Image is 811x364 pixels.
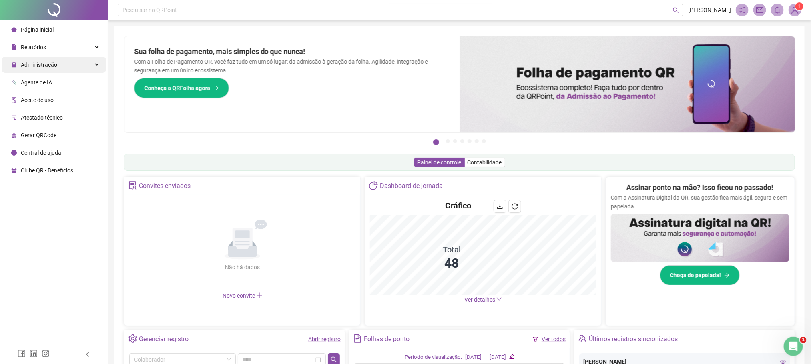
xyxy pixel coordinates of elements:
[21,150,61,156] span: Central de ajuda
[256,292,263,298] span: plus
[542,336,566,342] a: Ver todos
[308,336,341,342] a: Abrir registro
[789,4,801,16] img: 78570
[578,334,587,343] span: team
[405,353,462,362] div: Período de visualização:
[139,332,189,346] div: Gerenciar registro
[11,44,17,50] span: file
[11,27,17,32] span: home
[144,84,210,92] span: Conheça a QRFolha agora
[21,167,73,174] span: Clube QR - Beneficios
[460,36,795,132] img: banner%2F8d14a306-6205-4263-8e5b-06e9a85ad873.png
[533,336,538,342] span: filter
[589,332,678,346] div: Últimos registros sincronizados
[670,271,721,280] span: Chega de papelada!
[611,193,789,211] p: Com a Assinatura Digital da QR, sua gestão fica mais ágil, segura e sem papelada.
[134,46,450,57] h2: Sua folha de pagamento, mais simples do que nunca!
[21,62,57,68] span: Administração
[21,132,56,138] span: Gerar QRCode
[21,44,46,50] span: Relatórios
[206,263,279,272] div: Não há dados
[739,6,746,14] span: notification
[468,159,502,166] span: Contabilidade
[21,97,54,103] span: Aceite de uso
[464,296,502,303] a: Ver detalhes down
[128,181,137,190] span: solution
[21,79,52,86] span: Agente de IA
[134,78,229,98] button: Conheça a QRFolha agora
[21,26,54,33] span: Página inicial
[11,132,17,138] span: qrcode
[223,292,263,299] span: Novo convite
[784,337,803,356] iframe: Intercom live chat
[496,296,502,302] span: down
[468,139,472,143] button: 5
[464,296,495,303] span: Ver detalhes
[485,353,486,362] div: -
[795,2,803,10] sup: Atualize o seu contato no menu Meus Dados
[446,200,472,211] h4: Gráfico
[688,6,731,14] span: [PERSON_NAME]
[128,334,137,343] span: setting
[418,159,462,166] span: Painel de controle
[139,179,191,193] div: Convites enviados
[30,350,38,358] span: linkedin
[660,265,740,285] button: Chega de papelada!
[11,115,17,120] span: solution
[213,85,219,91] span: arrow-right
[134,57,450,75] p: Com a Folha de Pagamento QR, você faz tudo em um só lugar: da admissão à geração da folha. Agilid...
[11,97,17,103] span: audit
[724,272,730,278] span: arrow-right
[497,203,503,210] span: download
[490,353,506,362] div: [DATE]
[21,114,63,121] span: Atestado técnico
[673,7,679,13] span: search
[798,4,801,9] span: 1
[364,332,410,346] div: Folhas de ponto
[433,139,439,145] button: 1
[11,168,17,173] span: gift
[626,182,773,193] h2: Assinar ponto na mão? Isso ficou no passado!
[509,354,514,359] span: edit
[42,350,50,358] span: instagram
[756,6,763,14] span: mail
[460,139,464,143] button: 4
[380,179,443,193] div: Dashboard de jornada
[18,350,26,358] span: facebook
[369,181,377,190] span: pie-chart
[11,62,17,68] span: lock
[475,139,479,143] button: 6
[482,139,486,143] button: 7
[611,214,789,262] img: banner%2F02c71560-61a6-44d4-94b9-c8ab97240462.png
[11,150,17,156] span: info-circle
[800,337,807,343] span: 1
[774,6,781,14] span: bell
[85,352,90,357] span: left
[331,356,337,363] span: search
[512,203,518,210] span: reload
[353,334,362,343] span: file-text
[446,139,450,143] button: 2
[465,353,482,362] div: [DATE]
[453,139,457,143] button: 3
